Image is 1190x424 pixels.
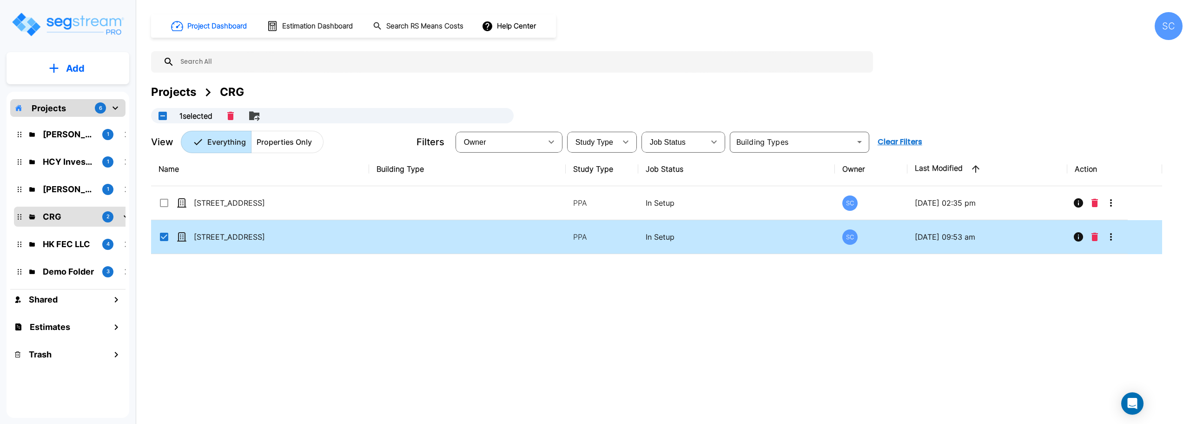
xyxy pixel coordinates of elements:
h1: Estimates [30,321,70,333]
div: Select [569,129,616,155]
th: Job Status [638,152,834,186]
h1: Search RS Means Costs [386,21,463,32]
button: Help Center [480,17,540,35]
p: [DATE] 09:53 am [915,231,1060,242]
button: Move [245,107,264,125]
h1: Project Dashboard [187,21,247,32]
span: Owner [464,138,486,146]
div: Select [643,129,705,155]
button: Delete [1088,228,1102,246]
p: 1 [107,158,109,166]
p: [STREET_ADDRESS] [194,197,287,209]
p: HCY Investments LLC [43,155,95,168]
p: Everything [207,136,246,148]
h1: Estimation Dashboard [282,21,353,32]
p: Filters [416,135,444,149]
div: Open Intercom Messenger [1121,392,1144,415]
button: More-Options [1102,228,1120,246]
div: SC [842,229,858,245]
div: SC [842,195,858,211]
p: View [151,135,173,149]
p: In Setup [646,231,827,242]
button: Search RS Means Costs [369,17,469,35]
p: Demo Folder [43,265,95,278]
p: PPA [573,231,631,242]
th: Name [151,152,369,186]
th: Study Type [566,152,638,186]
button: Delete [1088,194,1102,212]
button: Project Dashboard [167,16,252,36]
p: 2 [106,213,110,221]
p: [STREET_ADDRESS] [194,231,287,242]
div: Platform [181,131,324,153]
p: 6 [99,104,102,112]
button: Open [853,135,866,148]
button: Properties Only [251,131,324,153]
button: Clear Filters [874,133,926,151]
div: SC [1155,12,1183,40]
button: Add [7,55,129,82]
div: Projects [151,84,196,101]
span: Study Type [575,138,613,146]
th: Building Type [369,152,565,186]
h1: Trash [29,348,52,361]
button: Delete [224,108,238,124]
span: Job Status [650,138,686,146]
p: 1 selected [179,110,212,121]
p: Projects [32,102,66,114]
p: 3 [106,268,110,276]
p: In Setup [646,197,827,209]
p: PPA [573,197,631,209]
button: Estimation Dashboard [263,16,358,36]
p: 1 [107,130,109,138]
th: Action [1067,152,1162,186]
p: [DATE] 02:35 pm [915,197,1060,209]
p: 4 [106,240,110,248]
button: More-Options [1102,194,1120,212]
p: 1 [107,185,109,193]
button: UnSelectAll [153,107,172,125]
p: CRG [43,210,95,223]
img: Logo [11,11,125,38]
div: CRG [220,84,244,101]
h1: Shared [29,293,58,306]
p: Mike Powell [43,128,95,141]
input: Building Types [733,135,851,148]
p: Brandon Monsanto [43,183,95,195]
th: Last Modified [907,152,1067,186]
button: Everything [181,131,251,153]
button: Info [1069,194,1088,212]
p: Add [66,61,85,75]
th: Owner [835,152,907,186]
input: Search All [174,51,868,73]
button: Info [1069,228,1088,246]
p: Properties Only [257,136,312,148]
div: Select [457,129,542,155]
p: HK FEC LLC [43,238,95,250]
